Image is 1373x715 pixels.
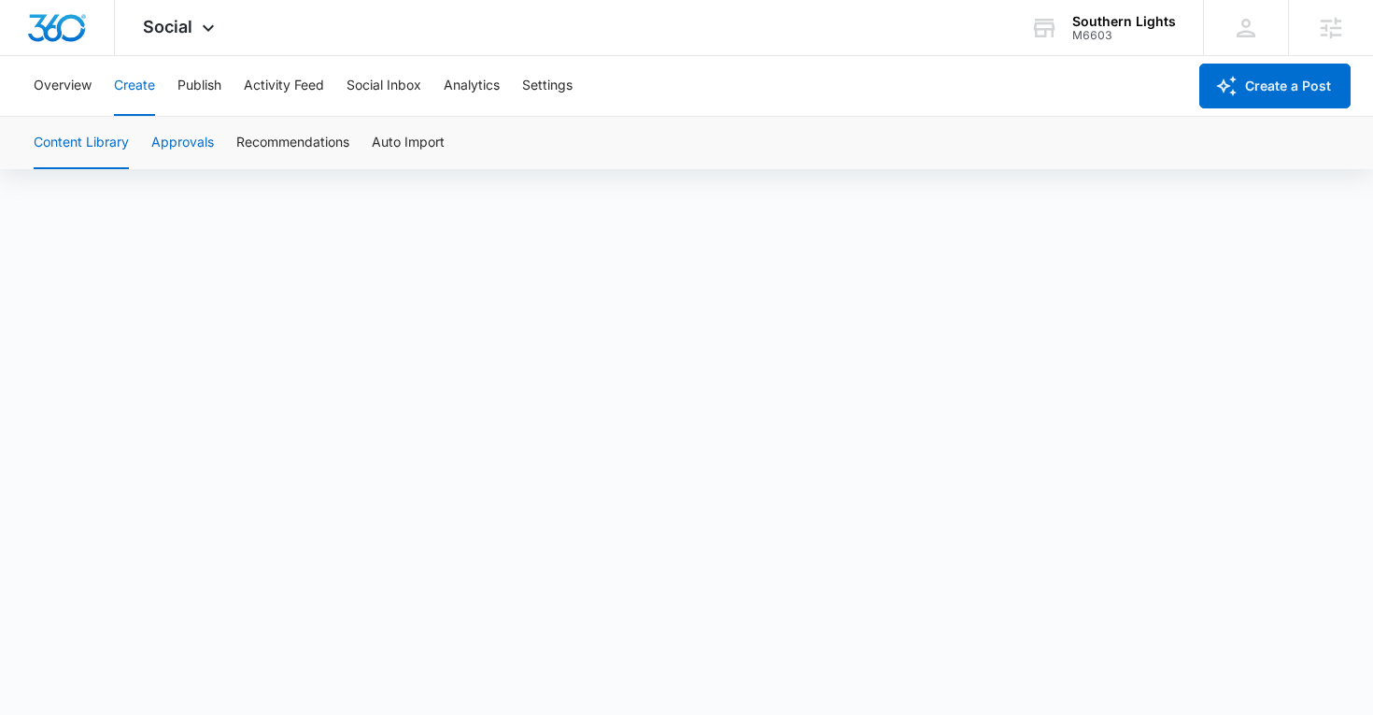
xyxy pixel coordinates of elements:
[522,56,573,116] button: Settings
[347,56,421,116] button: Social Inbox
[34,56,92,116] button: Overview
[143,17,192,36] span: Social
[114,56,155,116] button: Create
[34,117,129,169] button: Content Library
[1199,64,1351,108] button: Create a Post
[244,56,324,116] button: Activity Feed
[177,56,221,116] button: Publish
[151,117,214,169] button: Approvals
[372,117,445,169] button: Auto Import
[1072,14,1176,29] div: account name
[1072,29,1176,42] div: account id
[236,117,349,169] button: Recommendations
[444,56,500,116] button: Analytics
